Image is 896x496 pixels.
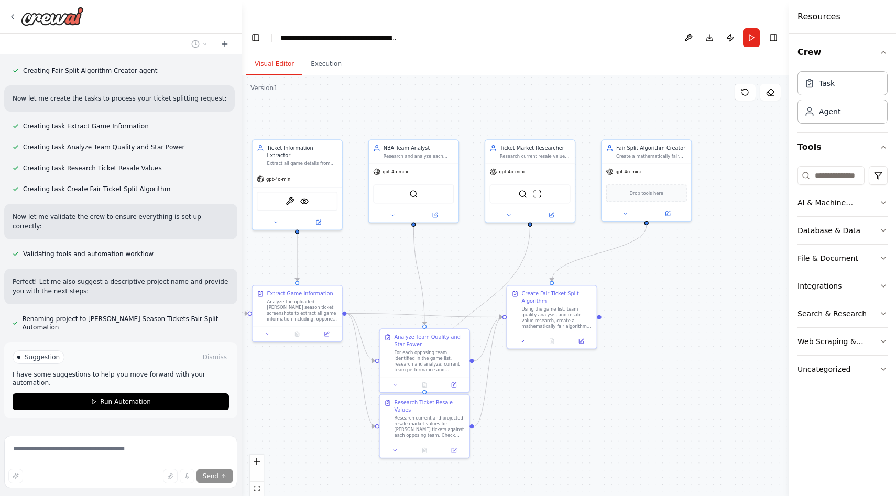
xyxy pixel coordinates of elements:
div: Create Fair Ticket Split Algorithm [522,290,593,305]
span: Creating task Create Fair Ticket Split Algorithm [23,185,170,193]
span: Creating Fair Split Algorithm Creator agent [23,67,157,75]
g: Edge from 632c6272-eef0-4bd3-8ee3-8efa53c628e2 to 64202d6f-8645-4447-b137-faef106742c8 [293,227,301,281]
div: Web Scraping & Browsing [797,336,879,347]
div: Crew [797,67,888,132]
button: Database & Data [797,217,888,244]
span: gpt-4o-mini [383,169,408,174]
p: I have some suggestions to help you move forward with your automation. [13,370,229,387]
button: No output available [409,381,440,390]
span: Drop tools here [630,190,663,197]
div: Research current and projected resale market values for [PERSON_NAME] tickets against each opposi... [394,415,465,438]
img: SerperDevTool [409,190,418,199]
button: Open in side panel [441,446,466,455]
div: Search & Research [797,308,867,319]
div: Integrations [797,281,842,291]
button: Web Scraping & Browsing [797,328,888,355]
div: For each opposing team identified in the game list, research and analyze: current team performanc... [394,350,465,373]
div: Research Ticket Resale Values [394,399,465,414]
div: Agent [819,106,840,117]
div: Research and analyze each opposing team's current performance, star players, popularity, and over... [384,153,454,159]
g: Edge from 64202d6f-8645-4447-b137-faef106742c8 to 86588ad5-8a9b-484d-97b4-8437c414c415 [347,310,375,365]
div: NBA Team AnalystResearch and analyze each opposing team's current performance, star players, popu... [368,139,459,223]
div: Tools [797,162,888,392]
button: zoom in [250,455,264,468]
div: Extract all game details from [PERSON_NAME] season ticket screenshots including dates, opponents,... [267,161,337,167]
p: Now let me create the tasks to process your ticket splitting request: [13,94,226,103]
button: AI & Machine Learning [797,189,888,216]
div: Ticket Market ResearcherResearch current resale values and market demand for [PERSON_NAME] ticket... [485,139,576,223]
button: Integrations [797,272,888,300]
div: Uncategorized [797,364,850,374]
g: Edge from 367d788d-1398-40f7-9019-74b51db73326 to 0ac4afa4-c6b0-41c0-8345-563f73b0a756 [421,227,533,390]
span: Creating task Analyze Team Quality and Star Power [23,143,184,151]
button: Visual Editor [246,53,302,75]
span: gpt-4o-mini [616,169,641,174]
button: Search & Research [797,300,888,327]
div: Create a mathematically fair ticket splitting algorithm that divides [PERSON_NAME] season tickets... [616,153,687,159]
g: Edge from b97416f6-9989-4100-9e36-3a20dd040d22 to 86588ad5-8a9b-484d-97b4-8437c414c415 [410,227,428,325]
button: No output available [409,446,440,455]
button: fit view [250,482,264,495]
button: Open in side panel [298,218,338,227]
div: File & Document [797,253,858,263]
g: Edge from 86588ad5-8a9b-484d-97b4-8437c414c415 to b365805f-79ff-4317-8398-b2143a8eedf7 [474,314,502,365]
button: No output available [282,329,313,338]
button: Execution [302,53,350,75]
div: Version 1 [250,84,278,92]
div: Task [819,78,835,89]
div: Ticket Market Researcher [500,145,571,152]
button: Start a new chat [216,38,233,50]
button: Open in side panel [531,211,572,219]
span: Run Automation [100,398,151,406]
img: ScrapeWebsiteTool [533,190,542,199]
div: Analyze Team Quality and Star PowerFor each opposing team identified in the game list, research a... [379,328,470,393]
g: Edge from 64202d6f-8645-4447-b137-faef106742c8 to b365805f-79ff-4317-8398-b2143a8eedf7 [347,310,502,321]
button: Open in side panel [647,210,688,218]
button: Open in side panel [441,381,466,390]
button: Open in side panel [569,337,594,346]
span: gpt-4o-mini [499,169,524,174]
nav: breadcrumb [280,32,398,43]
button: Send [196,469,233,483]
button: Improve this prompt [8,469,23,483]
span: Renaming project to [PERSON_NAME] Season Tickets Fair Split Automation [23,315,229,332]
g: Edge from 054051ce-90b2-40e3-b2fb-183db08e63f7 to b365805f-79ff-4317-8398-b2143a8eedf7 [548,225,650,281]
div: Fair Split Algorithm Creator [616,145,687,152]
button: Open in side panel [414,211,455,219]
button: zoom out [250,468,264,482]
img: SerperDevTool [518,190,527,199]
div: Ticket Information ExtractorExtract all game details from [PERSON_NAME] season ticket screenshots... [252,139,343,230]
h4: Resources [797,10,840,23]
div: Analyze Team Quality and Star Power [394,334,465,348]
span: Validating tools and automation workflow [23,250,154,258]
span: Send [203,472,218,480]
button: Switch to previous chat [187,38,212,50]
button: Click to speak your automation idea [180,469,194,483]
g: Edge from 64202d6f-8645-4447-b137-faef106742c8 to 0ac4afa4-c6b0-41c0-8345-563f73b0a756 [347,310,375,430]
div: NBA Team Analyst [384,145,454,152]
div: AI & Machine Learning [797,197,879,208]
img: OCRTool [286,197,294,206]
span: gpt-4o-mini [266,176,291,182]
div: Ticket Information Extractor [267,145,337,159]
div: Create Fair Ticket Split AlgorithmUsing the game list, team quality analysis, and resale value re... [506,285,597,349]
button: Run Automation [13,393,229,410]
button: Open in side panel [314,329,339,338]
div: Research Ticket Resale ValuesResearch current and projected resale market values for [PERSON_NAME... [379,394,470,458]
button: Crew [797,38,888,67]
button: Uncategorized [797,356,888,383]
p: Perfect! Let me also suggest a descriptive project name and provide you with the next steps: [13,277,229,296]
span: Suggestion [25,353,60,361]
button: Hide left sidebar [248,30,263,45]
div: Database & Data [797,225,860,236]
div: Using the game list, team quality analysis, and resale value research, create a mathematically fa... [522,306,593,329]
div: Extract Game Information [267,290,333,297]
span: Creating task Research Ticket Resale Values [23,164,162,172]
span: Creating task Extract Game Information [23,122,149,130]
button: File & Document [797,245,888,272]
button: Upload files [163,469,178,483]
div: Extract Game InformationAnalyze the uploaded [PERSON_NAME] season ticket screenshots to extract a... [252,285,343,342]
div: Research current resale values and market demand for [PERSON_NAME] tickets against each opposing ... [500,153,571,159]
div: Analyze the uploaded [PERSON_NAME] season ticket screenshots to extract all game information incl... [267,299,337,322]
button: Dismiss [201,352,229,362]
